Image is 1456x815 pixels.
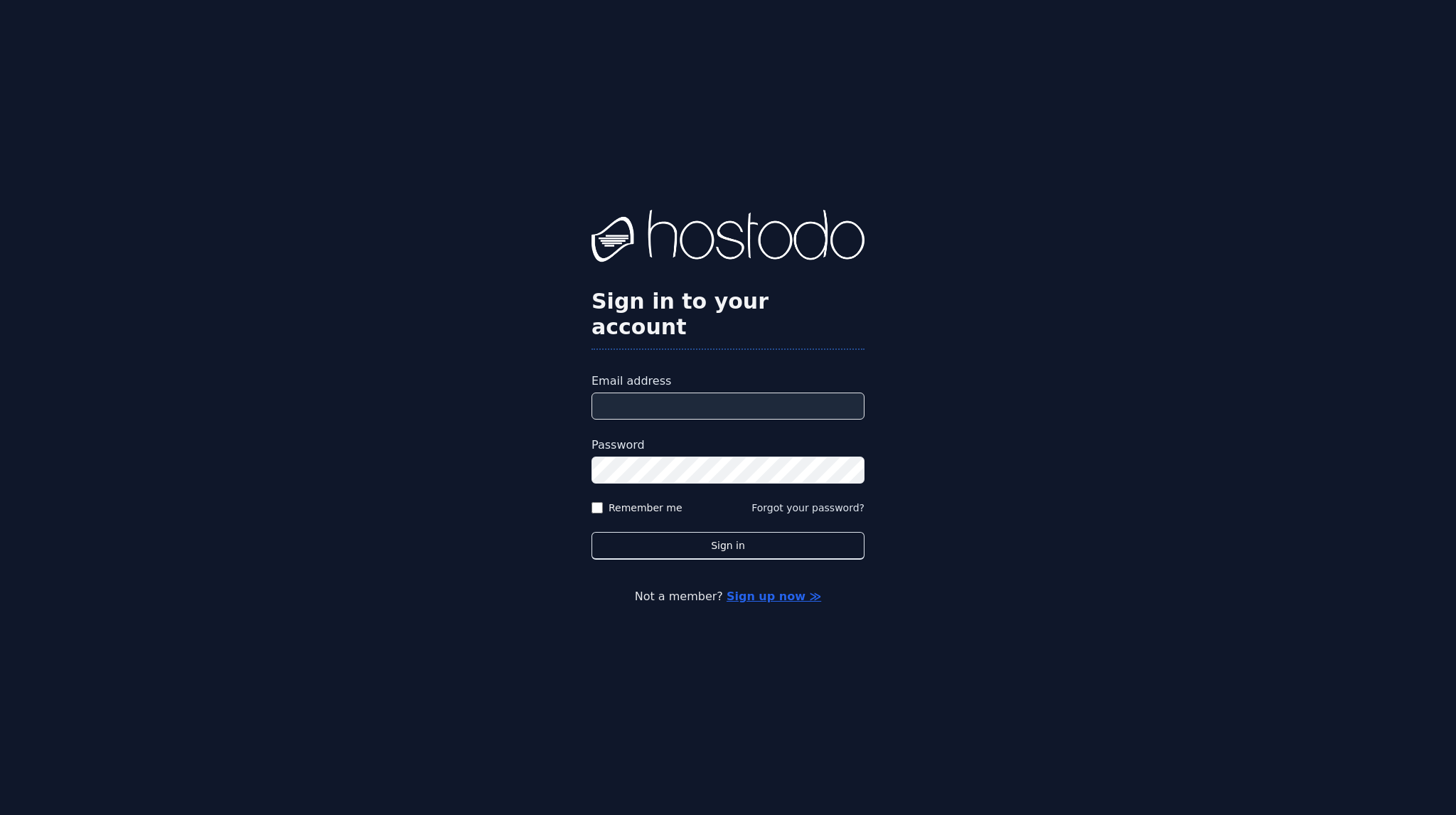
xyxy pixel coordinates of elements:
[591,532,864,560] button: Sign in
[751,501,864,515] button: Forgot your password?
[591,437,864,454] label: Password
[727,590,821,603] a: Sign up now ≫
[591,289,864,340] h2: Sign in to your account
[609,501,682,515] label: Remember me
[68,588,1388,605] p: Not a member?
[591,210,864,267] img: Hostodo
[591,373,864,390] label: Email address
